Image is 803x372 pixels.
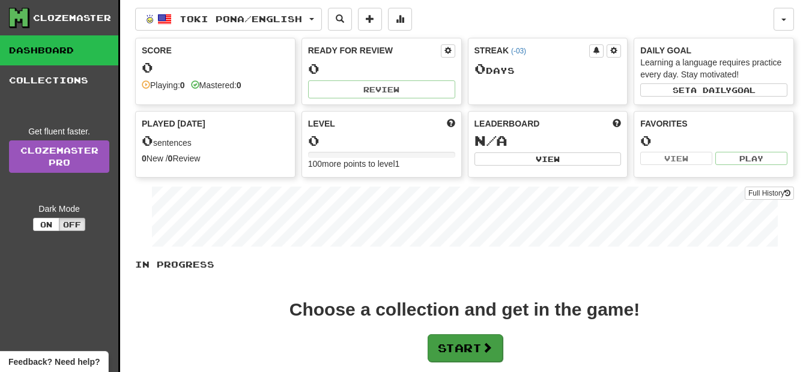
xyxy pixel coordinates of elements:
[33,218,59,231] button: On
[388,8,412,31] button: More stats
[474,118,540,130] span: Leaderboard
[59,218,85,231] button: Off
[308,44,441,56] div: Ready for Review
[191,79,241,91] div: Mastered:
[135,8,322,31] button: Toki Pona/English
[474,60,486,77] span: 0
[308,158,455,170] div: 100 more points to level 1
[180,80,185,90] strong: 0
[640,44,787,56] div: Daily Goal
[142,132,153,149] span: 0
[168,154,173,163] strong: 0
[474,44,590,56] div: Streak
[474,61,622,77] div: Day s
[328,8,352,31] button: Search sentences
[691,86,732,94] span: a daily
[135,259,794,271] p: In Progress
[8,356,100,368] span: Open feedback widget
[142,118,205,130] span: Played [DATE]
[9,203,109,215] div: Dark Mode
[745,187,794,200] button: Full History
[142,44,289,56] div: Score
[308,133,455,148] div: 0
[640,133,787,148] div: 0
[640,118,787,130] div: Favorites
[474,132,508,149] span: N/A
[289,301,640,319] div: Choose a collection and get in the game!
[237,80,241,90] strong: 0
[358,8,382,31] button: Add sentence to collection
[9,140,109,173] a: ClozemasterPro
[142,60,289,75] div: 0
[447,118,455,130] span: Score more points to level up
[640,56,787,80] div: Learning a language requires practice every day. Stay motivated!
[428,334,503,362] button: Start
[308,61,455,76] div: 0
[180,14,302,24] span: Toki Pona / English
[640,152,712,165] button: View
[308,118,335,130] span: Level
[640,83,787,97] button: Seta dailygoal
[613,118,621,130] span: This week in points, UTC
[33,12,111,24] div: Clozemaster
[715,152,787,165] button: Play
[9,125,109,137] div: Get fluent faster.
[142,152,289,164] div: New / Review
[474,152,622,166] button: View
[142,154,147,163] strong: 0
[511,47,526,55] a: (-03)
[308,80,455,98] button: Review
[142,133,289,149] div: sentences
[142,79,185,91] div: Playing:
